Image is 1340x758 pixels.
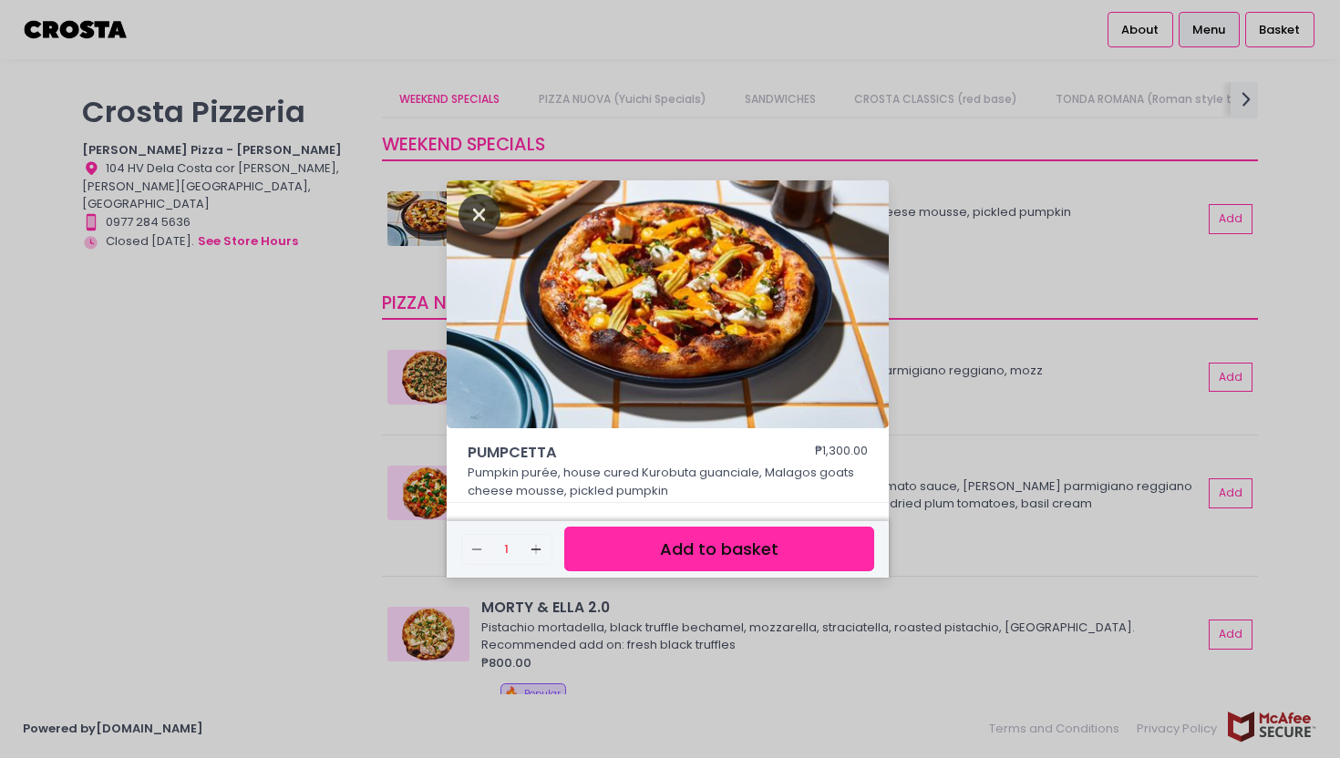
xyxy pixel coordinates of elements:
div: ₱1,300.00 [815,442,868,464]
span: PUMPCETTA [468,442,768,464]
p: Pumpkin purée, house cured Kurobuta guanciale, Malagos goats cheese mousse, pickled pumpkin [468,464,869,499]
button: Add to basket [564,527,874,571]
img: PUMPCETTA [447,180,889,428]
button: Close [459,204,500,222]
